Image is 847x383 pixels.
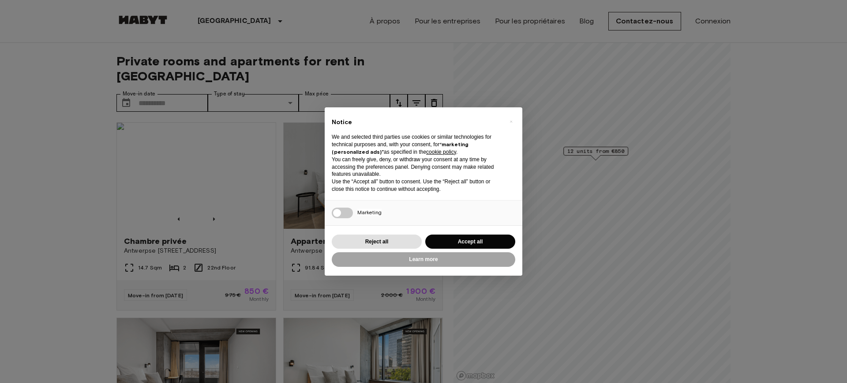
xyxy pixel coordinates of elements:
[332,252,515,267] button: Learn more
[504,114,518,129] button: Close this notice
[332,178,501,193] p: Use the “Accept all” button to consent. Use the “Reject all” button or close this notice to conti...
[332,141,468,155] strong: “marketing (personalized ads)”
[357,209,382,216] span: Marketing
[332,235,422,249] button: Reject all
[426,149,456,155] a: cookie policy
[332,133,501,155] p: We and selected third parties use cookies or similar technologies for technical purposes and, wit...
[425,235,515,249] button: Accept all
[510,116,513,127] span: ×
[332,118,501,127] h2: Notice
[332,156,501,178] p: You can freely give, deny, or withdraw your consent at any time by accessing the preferences pane...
